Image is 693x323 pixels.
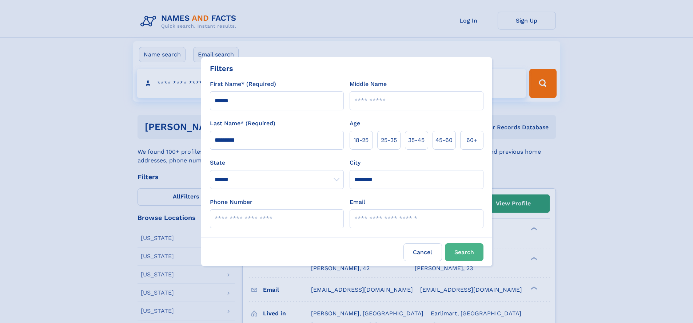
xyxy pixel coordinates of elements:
[350,198,365,206] label: Email
[354,136,369,145] span: 18‑25
[210,119,275,128] label: Last Name* (Required)
[466,136,477,145] span: 60+
[210,80,276,88] label: First Name* (Required)
[408,136,425,145] span: 35‑45
[350,119,360,128] label: Age
[403,243,442,261] label: Cancel
[210,63,233,74] div: Filters
[381,136,397,145] span: 25‑35
[350,158,361,167] label: City
[210,198,252,206] label: Phone Number
[445,243,483,261] button: Search
[210,158,344,167] label: State
[435,136,453,145] span: 45‑60
[350,80,387,88] label: Middle Name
